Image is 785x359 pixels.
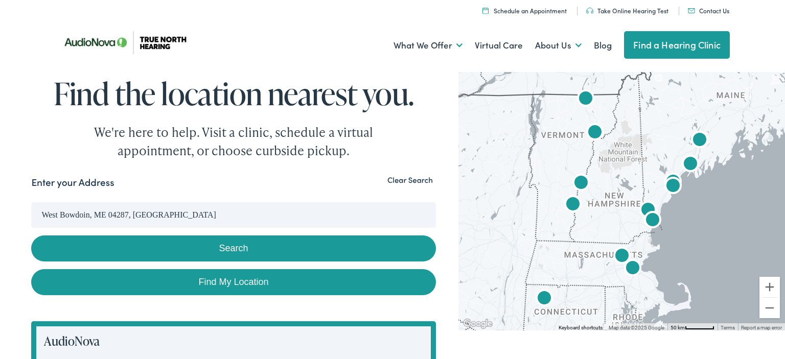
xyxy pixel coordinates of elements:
[532,287,557,312] div: AudioNova
[31,235,435,261] button: Search
[620,257,645,281] div: AudioNova
[461,317,495,330] img: Google
[636,199,660,223] div: AudioNova
[586,8,593,14] img: Headphones icon in color code ffb348
[70,123,397,160] div: We're here to help. Visit a clinic, schedule a virtual appointment, or choose curbside pickup.
[586,6,668,15] a: Take Online Hearing Test
[31,202,435,228] input: Enter your address or zip code
[482,6,567,15] a: Schedule an Appointment
[688,6,729,15] a: Contact Us
[671,325,685,330] span: 50 km
[535,27,582,64] a: About Us
[759,277,780,297] button: Zoom in
[594,27,612,64] a: Blog
[31,269,435,295] a: Find My Location
[721,325,735,330] a: Terms (opens in new tab)
[31,77,435,110] h1: Find the location nearest you.
[678,153,703,177] div: AudioNova
[44,332,100,349] a: AudioNova
[482,7,489,14] img: Icon symbolizing a calendar in color code ffb348
[394,27,463,64] a: What We Offer
[667,323,718,330] button: Map Scale: 50 km per 54 pixels
[688,8,695,13] img: Mail icon in color code ffb348, used for communication purposes
[475,27,523,64] a: Virtual Care
[624,31,730,59] a: Find a Hearing Clinic
[559,324,603,331] button: Keyboard shortcuts
[583,121,607,146] div: AudioNova
[573,87,598,112] div: AudioNova
[384,175,436,185] button: Clear Search
[461,317,495,330] a: Open this area in Google Maps (opens a new window)
[759,298,780,318] button: Zoom out
[661,171,685,195] div: AudioNova
[640,209,665,233] div: AudioNova
[569,172,593,196] div: True North Hearing by AudioNova
[609,325,664,330] span: Map data ©2025 Google
[741,325,782,330] a: Report a map error
[661,175,685,199] div: AudioNova
[610,245,634,269] div: AudioNova
[31,175,114,190] label: Enter your Address
[687,129,712,153] div: True North Hearing by AudioNova
[561,193,585,218] div: AudioNova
